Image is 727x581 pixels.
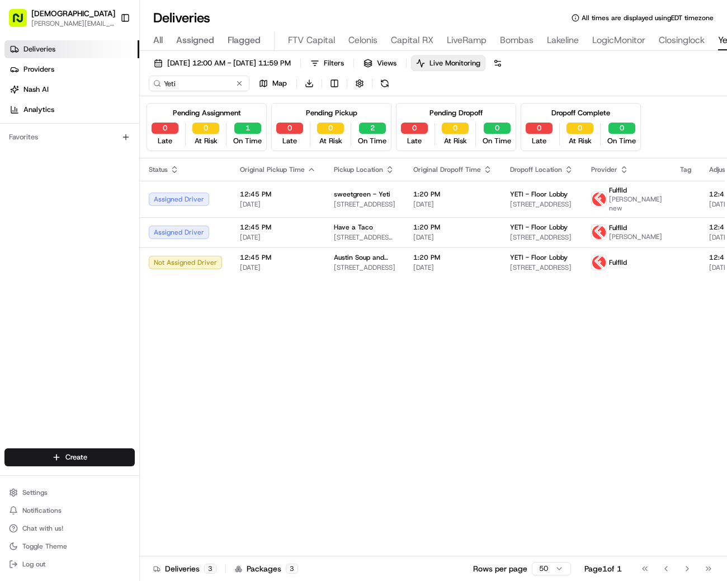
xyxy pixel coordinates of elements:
span: [DATE] [413,200,492,209]
span: Create [65,452,87,462]
span: [DATE] [240,200,316,209]
span: At Risk [569,136,592,146]
div: Pending Assignment [173,108,241,118]
span: Austin Soup and Sandwich [334,253,395,262]
div: Deliveries [153,563,216,574]
span: Tag [680,165,691,174]
button: 0 [484,123,511,134]
button: 0 [276,123,303,134]
span: Original Pickup Time [240,165,305,174]
span: Toggle Theme [22,542,67,551]
span: Notifications [22,506,62,515]
div: Favorites [4,128,135,146]
span: All [153,34,163,47]
div: Pending Dropoff [429,108,483,118]
button: Settings [4,485,135,500]
img: profile_Fulflld_OnFleet_Thistle_SF.png [592,192,606,207]
button: 0 [442,123,469,134]
button: 2 [359,123,386,134]
div: Dropoff Complete [551,108,610,118]
span: YETI - Floor Lobby [510,190,568,199]
span: Analytics [23,105,54,115]
span: Have a Taco [334,223,373,232]
div: 3 [204,564,216,574]
span: Late [282,136,297,146]
span: Log out [22,560,45,569]
span: At Risk [444,136,467,146]
span: Filters [324,58,344,68]
span: sweetgreen - Yeti [334,190,390,199]
img: profile_Fulflld_OnFleet_Thistle_SF.png [592,225,606,240]
button: 0 [152,123,178,134]
button: [PERSON_NAME][EMAIL_ADDRESS][DOMAIN_NAME] [31,19,115,28]
a: Providers [4,60,139,78]
div: Pending Dropoff0Late0At Risk0On Time [396,103,516,151]
h1: Deliveries [153,9,210,27]
button: Refresh [377,76,393,91]
button: 0 [401,123,428,134]
span: Late [407,136,422,146]
span: Late [532,136,546,146]
span: 12:45 PM [240,190,316,199]
span: On Time [483,136,511,146]
span: Pickup Location [334,165,383,174]
span: Views [377,58,396,68]
button: Chat with us! [4,521,135,536]
button: 1 [234,123,261,134]
div: Page 1 of 1 [584,563,622,574]
span: Flagged [228,34,261,47]
span: Assigned [176,34,214,47]
span: 1:20 PM [413,223,492,232]
div: Packages [235,563,298,574]
button: 0 [317,123,344,134]
button: [DEMOGRAPHIC_DATA] [31,8,115,19]
button: [DATE] 12:00 AM - [DATE] 11:59 PM [149,55,296,71]
button: [DEMOGRAPHIC_DATA][PERSON_NAME][EMAIL_ADDRESS][DOMAIN_NAME] [4,4,116,31]
span: YETI - Floor Lobby [510,253,568,262]
button: Views [358,55,402,71]
button: 0 [526,123,553,134]
span: All times are displayed using EDT timezone [582,13,714,22]
span: On Time [607,136,636,146]
span: Live Monitoring [429,58,480,68]
span: Settings [22,488,48,497]
button: Filters [305,55,349,71]
span: [DATE] [240,233,316,242]
button: Toggle Theme [4,538,135,554]
span: At Risk [195,136,218,146]
span: Celonis [348,34,377,47]
div: Pending Pickup0Late0At Risk2On Time [271,103,391,151]
span: [STREET_ADDRESS] [334,263,395,272]
span: LiveRamp [447,34,487,47]
span: 12:45 PM [240,223,316,232]
span: Providers [23,64,54,74]
span: On Time [233,136,262,146]
button: 0 [192,123,219,134]
a: Analytics [4,101,139,119]
div: 3 [286,564,298,574]
button: Notifications [4,503,135,518]
p: Rows per page [473,563,527,574]
span: Map [272,78,287,88]
span: YETI - Floor Lobby [510,223,568,232]
span: Closinglock [659,34,705,47]
span: Dropoff Location [510,165,562,174]
button: Create [4,448,135,466]
span: Late [158,136,172,146]
button: 0 [567,123,593,134]
span: [DATE] [413,263,492,272]
span: Original Dropoff Time [413,165,481,174]
span: [STREET_ADDRESS] [510,200,573,209]
span: Nash AI [23,85,49,95]
span: 12:45 PM [240,253,316,262]
span: Status [149,165,168,174]
button: Map [254,76,292,91]
span: Capital RX [391,34,433,47]
span: Deliveries [23,44,55,54]
span: Chat with us! [22,524,63,533]
span: [STREET_ADDRESS] [334,200,395,209]
button: Log out [4,556,135,572]
span: Fulflld [609,258,627,267]
span: Provider [591,165,617,174]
